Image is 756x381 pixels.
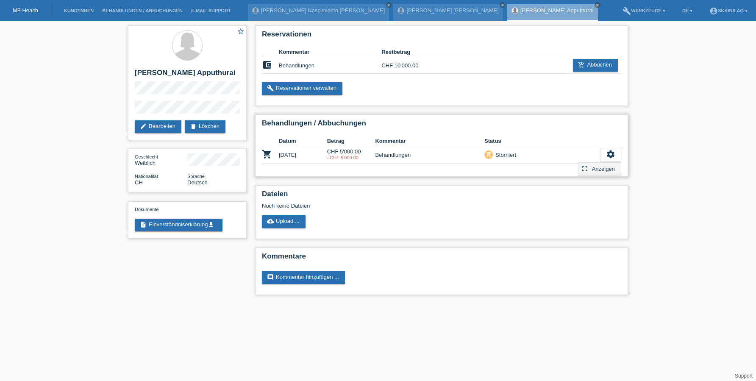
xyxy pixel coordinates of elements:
[406,7,498,14] a: [PERSON_NAME] [PERSON_NAME]
[262,60,272,70] i: account_balance_wallet
[135,153,187,166] div: Weiblich
[500,3,505,7] i: close
[187,8,235,13] a: E-Mail Support
[262,190,621,203] h2: Dateien
[606,150,615,159] i: settings
[135,154,158,159] span: Geschlecht
[486,151,492,157] i: remove_shopping_cart
[140,221,147,228] i: description
[267,218,274,225] i: cloud_upload
[185,120,225,133] a: deleteLöschen
[140,123,147,130] i: edit
[135,219,222,231] a: descriptionEinverständniserklärungget_app
[595,3,600,7] i: close
[262,252,621,265] h2: Kommentare
[279,136,327,146] th: Datum
[735,373,753,379] a: Support
[208,221,214,228] i: get_app
[279,47,381,57] th: Kommentar
[187,179,208,186] span: Deutsch
[484,136,600,146] th: Status
[595,2,600,8] a: close
[262,82,342,95] a: buildReservationen verwalten
[573,59,618,72] a: add_shopping_cartAbbuchen
[13,7,38,14] a: MF Health
[375,146,484,164] td: Behandlungen
[262,149,272,159] i: POSP00026625
[135,179,143,186] span: Schweiz
[262,215,306,228] a: cloud_uploadUpload ...
[262,30,621,43] h2: Reservationen
[705,8,752,13] a: account_circleSKKINS AG ▾
[98,8,187,13] a: Behandlungen / Abbuchungen
[262,271,345,284] a: commentKommentar hinzufügen ...
[190,123,197,130] i: delete
[581,164,589,173] i: fullscreen
[386,2,392,8] a: close
[262,119,621,132] h2: Behandlungen / Abbuchungen
[261,7,385,14] a: [PERSON_NAME] Nascimiento [PERSON_NAME]
[591,164,616,174] span: Anzeigen
[135,174,158,179] span: Nationalität
[375,136,484,146] th: Kommentar
[237,28,245,35] i: star_border
[709,7,718,15] i: account_circle
[327,155,375,160] div: 02.09.2025 / Ausversehen Abbuchung gemacht
[493,150,516,159] div: Storniert
[381,57,433,74] td: CHF 10'000.00
[60,8,98,13] a: Kund*innen
[135,69,240,81] h2: [PERSON_NAME] Apputhurai
[135,207,158,212] span: Dokumente
[618,8,670,13] a: buildWerkzeuge ▾
[578,61,585,68] i: add_shopping_cart
[520,7,594,14] a: [PERSON_NAME] Apputhurai
[279,146,327,164] td: [DATE]
[678,8,697,13] a: DE ▾
[327,146,375,164] td: CHF 5'000.00
[327,136,375,146] th: Betrag
[267,274,274,281] i: comment
[237,28,245,36] a: star_border
[262,203,521,209] div: Noch keine Dateien
[623,7,631,15] i: build
[267,85,274,92] i: build
[187,174,205,179] span: Sprache
[500,2,506,8] a: close
[279,57,381,74] td: Behandlungen
[135,120,181,133] a: editBearbeiten
[386,3,391,7] i: close
[381,47,433,57] th: Restbetrag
